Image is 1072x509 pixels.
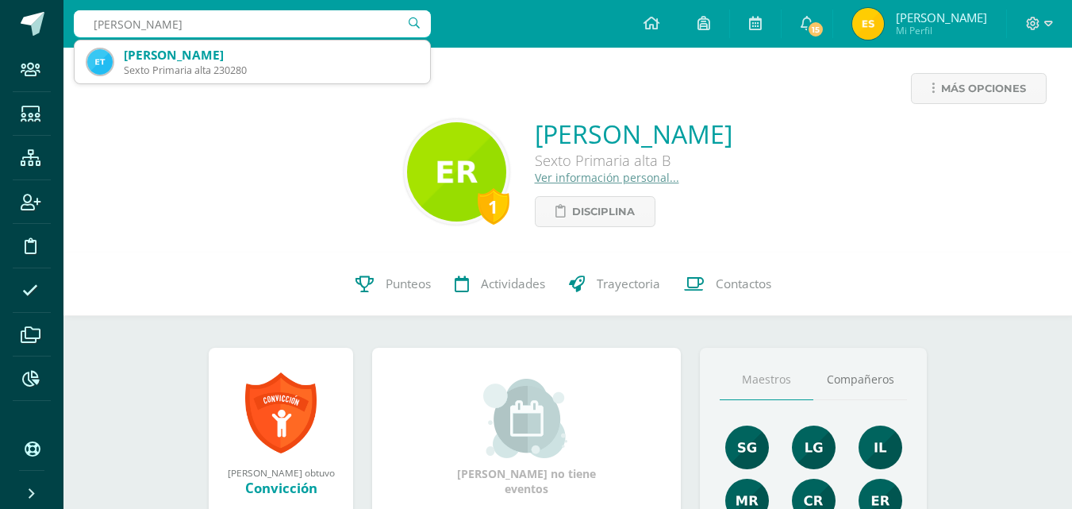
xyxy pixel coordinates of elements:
[124,47,417,64] div: [PERSON_NAME]
[557,253,672,316] a: Trayectoria
[225,479,337,497] div: Convicción
[344,253,443,316] a: Punteos
[124,64,417,77] div: Sexto Primaria alta 230280
[386,276,431,292] span: Punteos
[443,253,557,316] a: Actividades
[535,117,732,151] a: [PERSON_NAME]
[478,188,509,225] div: 1
[941,74,1026,103] span: Más opciones
[87,49,113,75] img: 77514b9a5352def39f5ff819aefcb17e.png
[535,170,679,185] a: Ver información personal...
[483,379,570,458] img: event_small.png
[535,151,732,170] div: Sexto Primaria alta B
[725,426,769,469] img: ee35f1b59b936e17b4e16123131ca31e.png
[792,426,836,469] img: cd05dac24716e1ad0a13f18e66b2a6d1.png
[896,10,987,25] span: [PERSON_NAME]
[716,276,771,292] span: Contactos
[911,73,1047,104] a: Más opciones
[720,360,813,400] a: Maestros
[448,379,606,496] div: [PERSON_NAME] no tiene eventos
[535,196,655,227] a: Disciplina
[225,466,337,479] div: [PERSON_NAME] obtuvo
[74,10,431,37] input: Busca un usuario...
[407,122,506,222] img: e60a0d3d332c3f37c791c89610a63fa9.png
[672,253,783,316] a: Contactos
[807,21,824,38] span: 15
[813,360,907,400] a: Compañeros
[852,8,884,40] img: 0abf21bd2d0a573e157d53e234304166.png
[481,276,545,292] span: Actividades
[859,426,902,469] img: 995ea58681eab39e12b146a705900397.png
[572,197,635,226] span: Disciplina
[597,276,660,292] span: Trayectoria
[896,24,987,37] span: Mi Perfil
